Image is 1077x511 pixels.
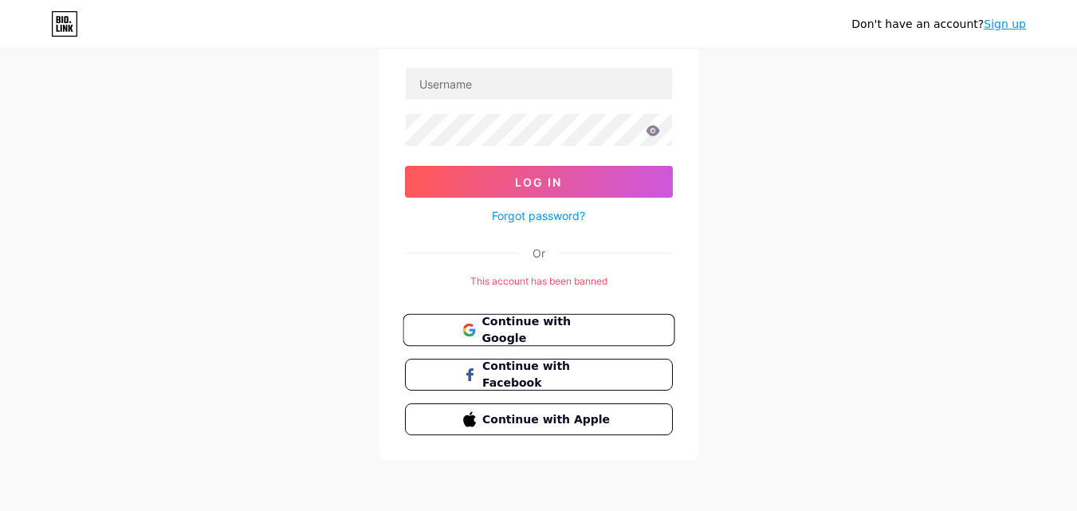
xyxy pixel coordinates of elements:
button: Log In [405,166,673,198]
span: Continue with Apple [482,411,614,428]
div: This account has been banned [405,274,673,289]
span: Log In [515,175,562,189]
input: Username [406,68,672,100]
a: Sign up [984,18,1026,30]
span: Continue with Google [482,313,615,348]
div: Or [533,245,545,261]
a: Forgot password? [492,207,585,224]
button: Continue with Facebook [405,359,673,391]
button: Continue with Google [403,314,674,347]
span: Continue with Facebook [482,358,614,391]
div: Don't have an account? [851,16,1026,33]
button: Continue with Apple [405,403,673,435]
a: Continue with Google [405,314,673,346]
